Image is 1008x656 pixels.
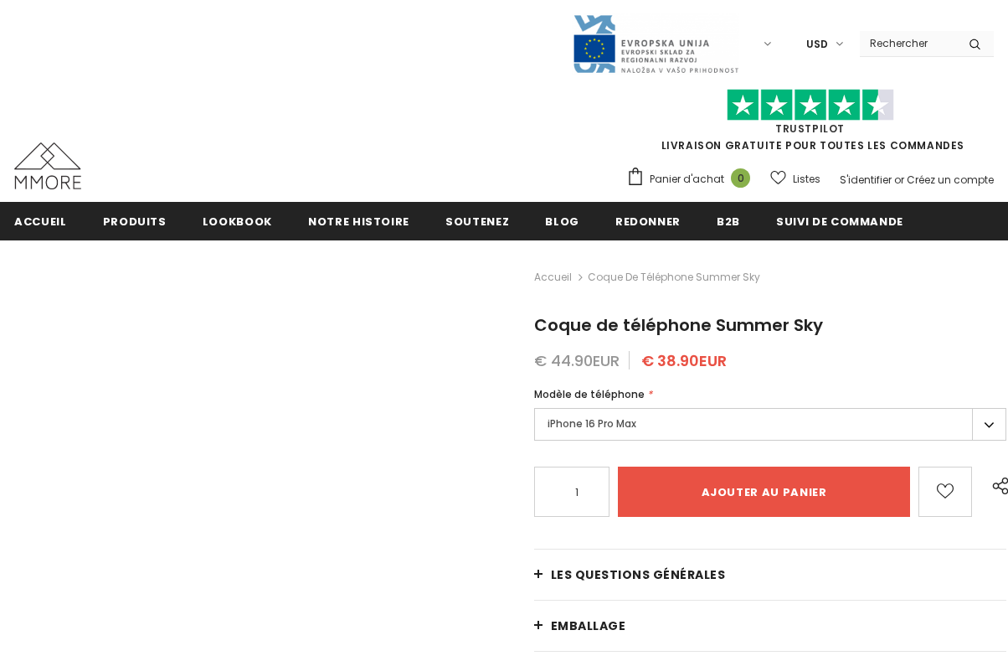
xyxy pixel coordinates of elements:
[615,202,681,240] a: Redonner
[14,142,81,189] img: Cas MMORE
[551,617,626,634] span: EMBALLAGE
[618,467,910,517] input: Ajouter au panier
[14,202,67,240] a: Accueil
[445,214,509,230] span: soutenez
[770,164,820,194] a: Listes
[308,214,409,230] span: Notre histoire
[572,13,739,75] img: Javni Razpis
[641,350,727,371] span: € 38.90EUR
[806,36,828,53] span: USD
[534,350,620,371] span: € 44.90EUR
[203,202,272,240] a: Lookbook
[203,214,272,230] span: Lookbook
[14,214,67,230] span: Accueil
[308,202,409,240] a: Notre histoire
[731,168,750,188] span: 0
[775,121,845,136] a: TrustPilot
[615,214,681,230] span: Redonner
[650,171,724,188] span: Panier d'achat
[534,267,572,287] a: Accueil
[626,167,759,192] a: Panier d'achat 0
[717,202,740,240] a: B2B
[534,313,823,337] span: Coque de téléphone Summer Sky
[534,387,645,401] span: Modèle de téléphone
[793,171,820,188] span: Listes
[727,89,894,121] img: Faites confiance aux étoiles pilotes
[572,36,739,50] a: Javni Razpis
[860,31,956,55] input: Search Site
[103,214,167,230] span: Produits
[776,202,903,240] a: Suivi de commande
[545,202,579,240] a: Blog
[907,173,994,187] a: Créez un compte
[776,214,903,230] span: Suivi de commande
[894,173,904,187] span: or
[545,214,579,230] span: Blog
[551,566,726,583] span: Les questions générales
[445,202,509,240] a: soutenez
[534,601,1006,651] a: EMBALLAGE
[103,202,167,240] a: Produits
[534,550,1006,600] a: Les questions générales
[717,214,740,230] span: B2B
[626,96,994,152] span: LIVRAISON GRATUITE POUR TOUTES LES COMMANDES
[588,267,760,287] span: Coque de téléphone Summer Sky
[840,173,892,187] a: S'identifier
[534,408,1006,441] label: iPhone 16 Pro Max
